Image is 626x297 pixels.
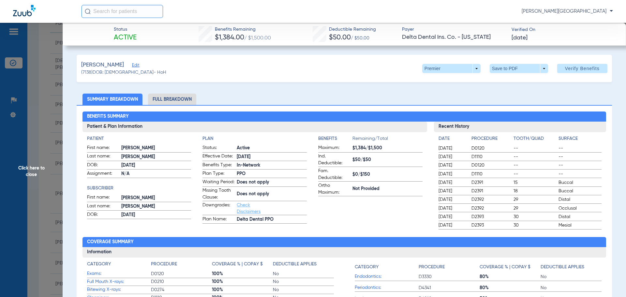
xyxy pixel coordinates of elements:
span: [PERSON_NAME] [121,195,191,201]
span: DOB: [87,211,119,219]
span: Status: [202,144,234,152]
h2: Coverage Summary [82,237,606,247]
span: First name: [87,144,119,152]
span: Edit [132,63,138,69]
span: 18 [514,188,557,194]
span: 29 [514,205,557,212]
span: [DATE] [439,222,466,229]
span: Verify Benefits [565,66,600,71]
span: Delta Dental Ins. Co. - [US_STATE] [402,33,506,41]
span: Does not apply [237,179,307,186]
span: D0274 [151,287,212,293]
app-breakdown-title: Category [87,261,151,270]
span: [DATE] [439,188,466,194]
h4: Procedure [151,261,177,268]
span: -- [514,171,557,177]
span: Fam. Deductible: [318,168,350,181]
span: D2391 [471,188,511,194]
span: Assignment: [87,170,119,178]
app-breakdown-title: Benefits [318,135,352,144]
span: [DATE] [439,171,466,177]
span: No [273,271,334,277]
span: D0120 [151,271,212,277]
span: D2391 [471,179,511,186]
span: Distal [559,214,602,220]
h3: Recent History [434,122,606,132]
span: / $1,500.00 [244,36,271,41]
span: Exams: [87,270,151,277]
span: Plan Type: [202,170,234,178]
span: Ind. Deductible: [318,153,350,167]
app-breakdown-title: Tooth/Quad [514,135,557,144]
span: Downgrades: [202,202,234,215]
span: PPO [237,171,307,177]
span: Not Provided [352,186,423,192]
span: -- [514,145,557,152]
h4: Plan [202,135,307,142]
app-breakdown-title: Deductible Applies [273,261,334,270]
span: Last name: [87,203,119,211]
span: D2392 [471,205,511,212]
span: First name: [87,194,119,202]
span: D0210 [151,278,212,285]
span: Occlusal [559,205,602,212]
h4: Procedure [471,135,511,142]
span: Remaining/Total [352,135,423,144]
span: $1,384.00 [215,34,244,41]
h4: Patient [87,135,191,142]
span: Full Mouth X-rays: [87,278,151,285]
span: Does not apply [237,191,307,198]
h4: Coverage % | Copay $ [480,264,530,271]
span: [PERSON_NAME] [121,154,191,160]
img: Zuub Logo [13,5,36,16]
span: 30 [514,214,557,220]
h4: Deductible Applies [273,261,317,268]
h4: Subscriber [87,185,191,192]
span: $1,384/$1,500 [352,145,423,152]
button: Save to PDF [490,64,548,73]
span: D1110 [471,171,511,177]
span: Payer [402,26,506,33]
span: Verified On [512,26,616,33]
span: [PERSON_NAME] [81,61,124,69]
span: Distal [559,196,602,203]
h2: Benefits Summary [82,111,606,122]
h4: Coverage % | Copay $ [212,261,263,268]
app-breakdown-title: Date [439,135,466,144]
li: Summary Breakdown [82,94,142,105]
span: [DATE] [439,196,466,203]
span: Missing Tooth Clause: [202,187,234,201]
h4: Date [439,135,466,142]
span: D2393 [471,214,511,220]
span: 100% [212,271,273,277]
span: 15 [514,179,557,186]
span: [DATE] [439,214,466,220]
span: D4341 [419,285,480,291]
span: D1110 [471,154,511,160]
span: Active [237,145,307,152]
span: Bitewing X-rays: [87,286,151,293]
span: -- [559,171,602,177]
span: Active [114,33,137,42]
span: No [541,274,602,280]
span: $0/$150 [352,171,423,178]
span: [DATE] [121,212,191,218]
span: In-Network [237,162,307,169]
span: Last name: [87,153,119,161]
span: [PERSON_NAME] [121,145,191,152]
span: [DATE] [237,154,307,160]
span: 80% [480,274,541,280]
span: [PERSON_NAME][GEOGRAPHIC_DATA] [522,8,613,15]
span: [DATE] [439,154,466,160]
input: Search for patients [82,5,163,18]
span: Benefits Type: [202,162,234,170]
span: No [541,285,602,291]
h4: Benefits [318,135,352,142]
span: Deductible Remaining [329,26,376,33]
a: Check Disclaimers [237,203,261,214]
span: / $50.00 [351,36,369,40]
span: -- [559,154,602,160]
span: [DATE] [439,205,466,212]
